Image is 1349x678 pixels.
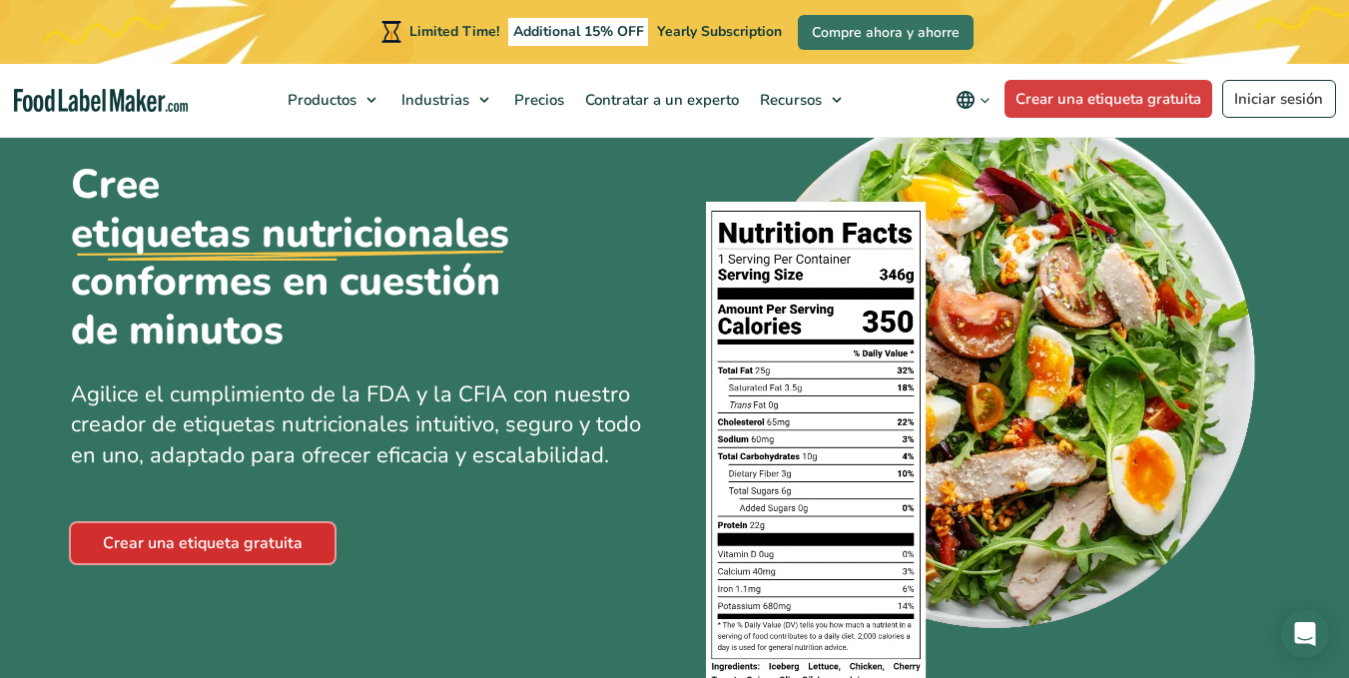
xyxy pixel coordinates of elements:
[754,90,824,110] span: Recursos
[798,15,974,50] a: Compre ahora y ahorre
[657,22,782,41] span: Yearly Subscription
[71,523,335,563] a: Crear una etiqueta gratuita
[391,64,499,136] a: Industrias
[1005,80,1213,118] a: Crear una etiqueta gratuita
[409,22,499,41] span: Limited Time!
[71,379,641,471] span: Agilice el cumplimiento de la FDA y la CFIA con nuestro creador de etiquetas nutricionales intuit...
[1281,610,1329,658] div: Open Intercom Messenger
[504,64,570,136] a: Precios
[1222,80,1336,118] a: Iniciar sesión
[14,89,189,112] a: Food Label Maker homepage
[395,90,471,110] span: Industrias
[278,64,386,136] a: Productos
[750,64,852,136] a: Recursos
[579,90,741,110] span: Contratar a un experto
[282,90,358,110] span: Productos
[575,64,745,136] a: Contratar a un experto
[71,210,509,259] u: etiquetas nutricionales
[71,161,550,355] h1: Cree conformes en cuestión de minutos
[508,90,566,110] span: Precios
[942,80,1005,120] button: Change language
[508,18,649,46] span: Additional 15% OFF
